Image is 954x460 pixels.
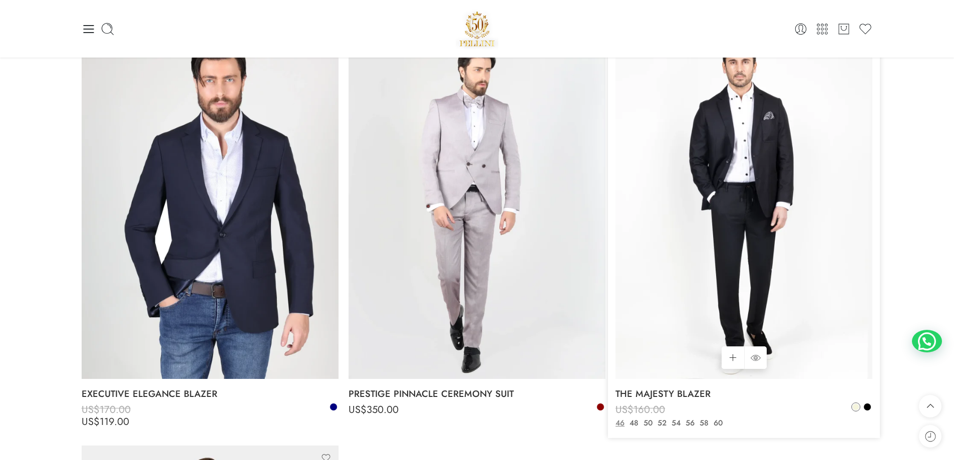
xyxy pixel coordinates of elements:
[851,402,860,411] a: Beige
[641,417,655,429] a: 50
[744,346,767,369] a: QUICK SHOP
[837,22,851,36] a: Cart
[456,8,499,50] a: Pellini -
[794,22,808,36] a: Login / Register
[669,417,683,429] a: 54
[615,414,633,429] span: US$
[349,402,367,417] span: US$
[82,402,131,417] bdi: 170.00
[863,402,872,411] a: Black
[615,384,872,404] a: THE MAJESTY BLAZER
[82,414,129,429] bdi: 119.00
[82,414,100,429] span: US$
[456,8,499,50] img: Pellini
[329,402,338,411] a: Navy
[615,402,633,417] span: US$
[627,417,641,429] a: 48
[349,384,605,404] a: PRESTIGE PINNACLE CEREMONY SUIT
[722,346,744,369] a: Select options for “THE MAJESTY BLAZER”
[82,402,100,417] span: US$
[349,402,399,417] bdi: 350.00
[82,384,339,404] a: EXECUTIVE ELEGANCE BLAZER
[683,417,697,429] a: 56
[613,417,627,429] a: 46
[615,402,665,417] bdi: 160.00
[858,22,872,36] a: Wishlist
[697,417,711,429] a: 58
[596,402,605,411] a: Bordeaux
[615,414,663,429] bdi: 112.00
[655,417,669,429] a: 52
[711,417,725,429] a: 60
